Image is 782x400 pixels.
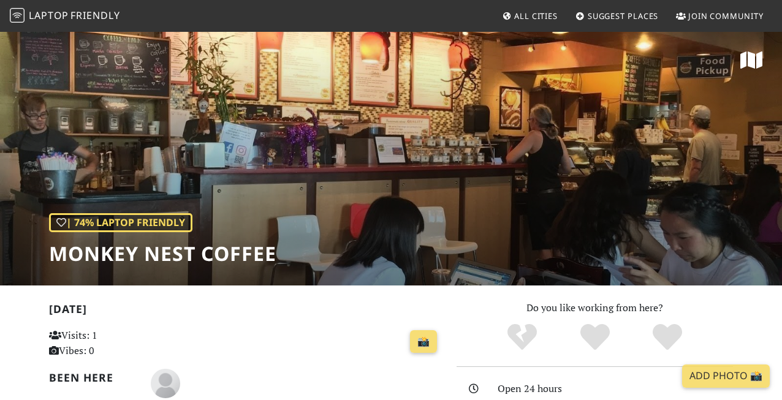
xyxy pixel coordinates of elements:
div: No [485,322,558,353]
span: Friendly [70,9,120,22]
h2: Been here [49,371,136,384]
img: LaptopFriendly [10,8,25,23]
a: Suggest Places [571,5,664,27]
p: Do you like working from here? [457,300,733,316]
a: All Cities [497,5,563,27]
span: Anar Seyf [151,375,180,389]
div: Open 24 hours [498,381,740,397]
span: Join Community [688,10,764,21]
a: Join Community [671,5,769,27]
span: Laptop [29,9,69,22]
h1: Monkey Nest Coffee [49,242,276,265]
span: All Cities [514,10,558,21]
a: Add Photo 📸 [682,364,770,388]
h2: [DATE] [49,303,442,320]
a: 📸 [410,330,437,353]
a: LaptopFriendly LaptopFriendly [10,6,120,27]
p: Visits: 1 Vibes: 0 [49,328,170,359]
div: Definitely! [631,322,704,353]
div: | 74% Laptop Friendly [49,213,192,233]
img: blank-535327c66bd565773addf3077783bbfce4b00ec00e9fd257753287c682c7fa38.png [151,369,180,398]
div: Yes [558,322,631,353]
span: Suggest Places [588,10,659,21]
